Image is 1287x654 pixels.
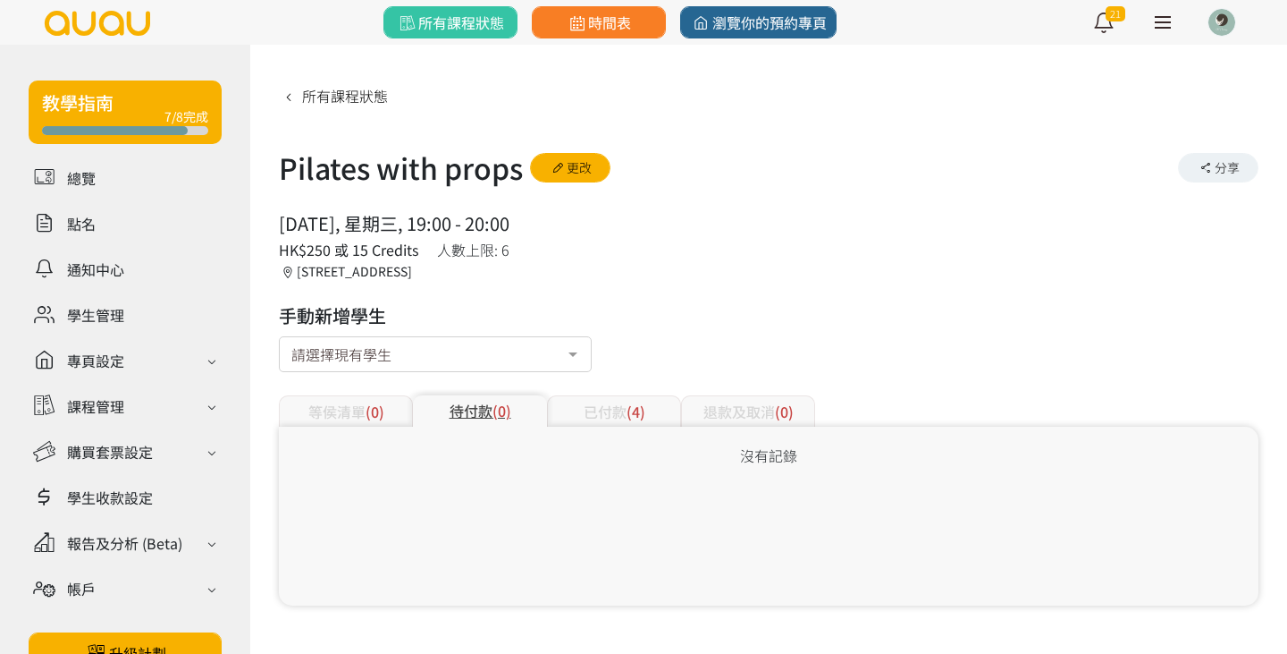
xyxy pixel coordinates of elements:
div: 等侯清單 [279,395,413,427]
a: 所有課程狀態 [383,6,517,38]
div: 人數上限: 6 [437,239,510,260]
span: 21 [1106,6,1125,21]
span: 時間表 [566,12,631,33]
span: 瀏覽你的預約專頁 [690,12,827,33]
div: 分享 [1178,153,1258,183]
a: 更改 [530,153,610,183]
a: 瀏覽你的預約專頁 [680,6,837,38]
div: 待付款 [413,395,547,427]
span: (4) [627,401,645,422]
span: (0) [366,401,384,422]
div: [DATE], 星期三, 19:00 - 20:00 [279,210,509,237]
h1: Pilates with props [279,146,523,189]
div: 課程管理 [67,395,124,417]
span: 所有課程狀態 [302,85,388,106]
div: HK$250 或 15 Credits [279,239,419,260]
h3: 手動新增學生 [279,302,592,329]
div: 退款及取消 [681,395,815,427]
span: 所有課程狀態 [396,12,504,33]
div: 已付款 [547,395,681,427]
span: 請選擇現有學生 [291,342,391,365]
div: [STREET_ADDRESS] [279,262,419,281]
span: (0) [775,401,794,422]
a: 所有課程狀態 [279,85,388,106]
a: 時間表 [532,6,666,38]
div: 專頁設定 [67,350,124,371]
img: logo.svg [43,11,152,36]
span: (0) [492,400,511,421]
div: 報告及分析 (Beta) [67,532,182,554]
div: 沒有記錄 [297,445,1241,466]
div: 帳戶 [67,578,96,599]
div: 購買套票設定 [67,441,153,463]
